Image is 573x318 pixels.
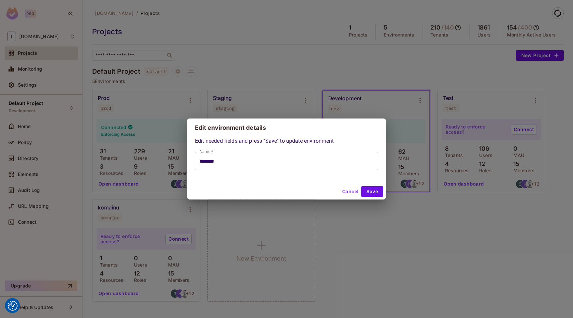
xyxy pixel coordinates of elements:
button: Consent Preferences [8,301,18,311]
button: Save [361,186,383,197]
button: Cancel [340,186,361,197]
h2: Edit environment details [187,119,386,137]
img: Revisit consent button [8,301,18,311]
div: Edit needed fields and press "Save" to update environment [195,137,378,170]
label: Name * [200,149,213,154]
